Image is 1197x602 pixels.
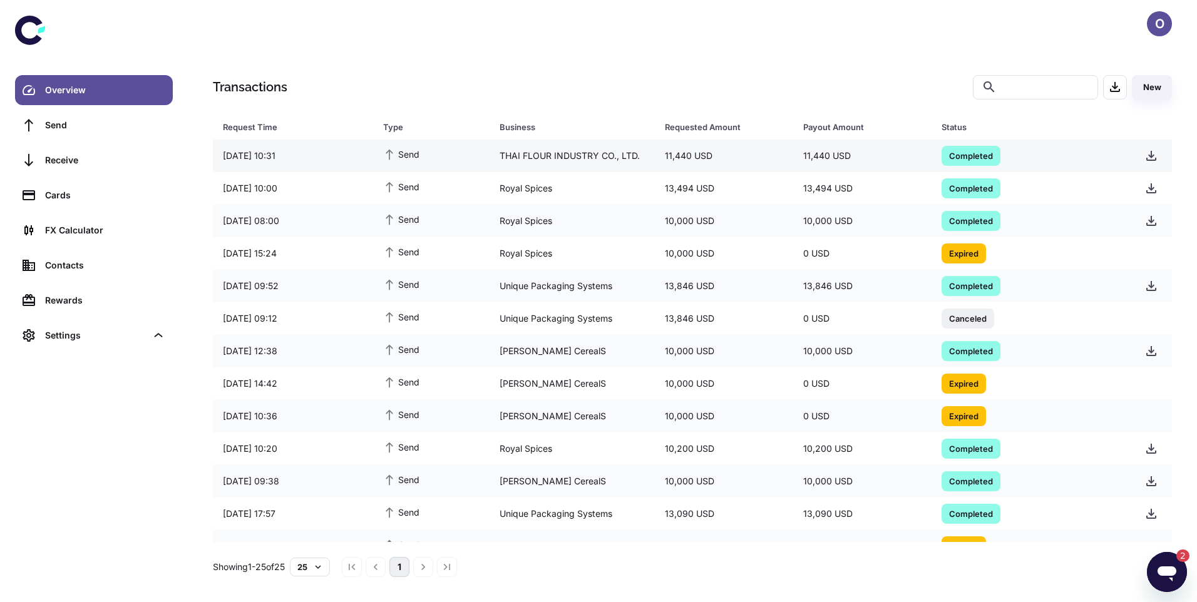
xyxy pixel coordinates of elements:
[490,274,655,298] div: Unique Packaging Systems
[1147,11,1172,36] button: O
[383,505,419,519] span: Send
[655,242,793,265] div: 10,000 USD
[655,176,793,200] div: 13,494 USD
[15,215,173,245] a: FX Calculator
[45,83,165,97] div: Overview
[490,339,655,363] div: [PERSON_NAME] CerealS
[383,118,484,136] span: Type
[655,469,793,493] div: 10,000 USD
[213,437,373,461] div: [DATE] 10:20
[942,214,1000,227] span: Completed
[793,469,932,493] div: 10,000 USD
[793,176,932,200] div: 13,494 USD
[383,407,419,421] span: Send
[383,180,419,193] span: Send
[290,558,330,576] button: 25
[942,409,986,422] span: Expired
[383,310,419,324] span: Send
[213,560,285,574] p: Showing 1-25 of 25
[383,472,419,486] span: Send
[942,344,1000,357] span: Completed
[15,285,173,315] a: Rewards
[655,307,793,330] div: 13,846 USD
[793,144,932,168] div: 11,440 USD
[665,118,772,136] div: Requested Amount
[942,507,1000,519] span: Completed
[655,437,793,461] div: 10,200 USD
[942,474,1000,487] span: Completed
[15,110,173,140] a: Send
[793,307,932,330] div: 0 USD
[665,118,788,136] span: Requested Amount
[655,372,793,395] div: 10,000 USD
[803,118,910,136] div: Payout Amount
[213,372,373,395] div: [DATE] 14:42
[490,144,655,168] div: THAI FLOUR INDUSTRY CO., LTD.
[942,279,1000,292] span: Completed
[383,538,419,551] span: Send
[213,209,373,233] div: [DATE] 08:00
[490,534,655,558] div: Unique Packaging Systems
[383,277,419,291] span: Send
[45,223,165,237] div: FX Calculator
[942,442,1000,454] span: Completed
[490,372,655,395] div: [PERSON_NAME] CerealS
[45,153,165,167] div: Receive
[655,339,793,363] div: 10,000 USD
[490,502,655,526] div: Unique Packaging Systems
[655,502,793,526] div: 13,090 USD
[213,176,373,200] div: [DATE] 10:00
[490,307,655,330] div: Unique Packaging Systems
[213,339,373,363] div: [DATE] 12:38
[942,118,1120,136] span: Status
[213,144,373,168] div: [DATE] 10:31
[213,78,287,96] h1: Transactions
[383,245,419,258] span: Send
[793,372,932,395] div: 0 USD
[490,209,655,233] div: Royal Spices
[793,437,932,461] div: 10,200 USD
[383,118,468,136] div: Type
[793,209,932,233] div: 10,000 USD
[383,212,419,226] span: Send
[793,339,932,363] div: 10,000 USD
[340,557,459,577] nav: pagination navigation
[389,557,409,577] button: page 1
[655,209,793,233] div: 10,000 USD
[45,258,165,272] div: Contacts
[490,176,655,200] div: Royal Spices
[383,375,419,389] span: Send
[1164,549,1189,562] iframe: Number of unread messages
[223,118,352,136] div: Request Time
[942,181,1000,194] span: Completed
[793,534,932,558] div: 0 USD
[213,242,373,265] div: [DATE] 15:24
[213,274,373,298] div: [DATE] 09:52
[1132,75,1172,99] button: New
[213,307,373,330] div: [DATE] 09:12
[15,75,173,105] a: Overview
[942,377,986,389] span: Expired
[655,404,793,428] div: 10,000 USD
[383,147,419,161] span: Send
[490,242,655,265] div: Royal Spices
[383,440,419,454] span: Send
[45,293,165,307] div: Rewards
[655,144,793,168] div: 11,440 USD
[45,329,146,342] div: Settings
[942,247,986,259] span: Expired
[942,312,994,324] span: Canceled
[15,180,173,210] a: Cards
[383,342,419,356] span: Send
[15,250,173,280] a: Contacts
[45,118,165,132] div: Send
[803,118,927,136] span: Payout Amount
[213,404,373,428] div: [DATE] 10:36
[213,534,373,558] div: [DATE] 12:17
[793,404,932,428] div: 0 USD
[793,274,932,298] div: 13,846 USD
[655,274,793,298] div: 13,846 USD
[942,539,986,552] span: Expired
[15,145,173,175] a: Receive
